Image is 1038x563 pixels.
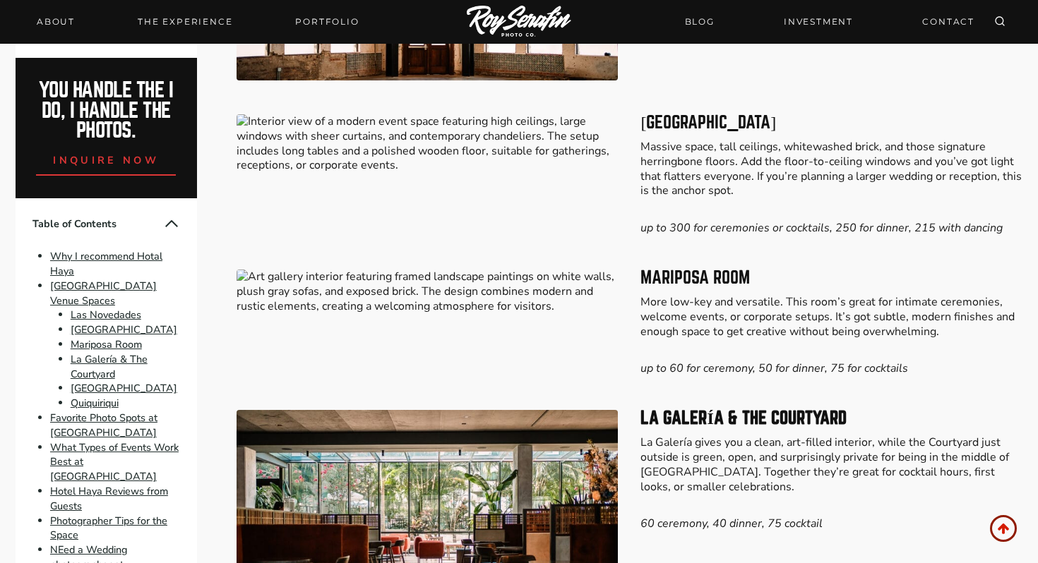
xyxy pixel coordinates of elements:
[50,440,179,484] a: What Types of Events Work Best at [GEOGRAPHIC_DATA]
[50,514,167,543] a: Photographer Tips for the Space
[36,141,176,176] a: inquire now
[640,270,1022,286] h3: Mariposa Room
[129,12,241,32] a: THE EXPERIENCE
[71,337,142,351] a: Mariposa Room
[31,80,181,141] h2: You handle the i do, I handle the photos.
[676,9,723,34] a: BLOG
[50,279,157,308] a: [GEOGRAPHIC_DATA] Venue Spaces
[71,322,177,337] a: [GEOGRAPHIC_DATA]
[640,361,908,376] em: up to 60 for ceremony, 50 for dinner, 75 for cocktails
[640,409,846,427] strong: La Galería & The Courtyard
[163,215,180,232] button: Collapse Table of Contents
[28,12,368,32] nav: Primary Navigation
[676,9,983,34] nav: Secondary Navigation
[990,515,1017,542] a: Scroll to top
[71,308,141,322] a: Las Novedades
[640,516,823,531] em: 60 ceremony, 40 dinner, 75 cocktail
[50,484,168,513] a: Hotel Haya Reviews from Guests
[640,435,1022,494] p: La Galería gives you a clean, art-filled interior, while the Courtyard just outside is green, ope...
[775,9,861,34] a: INVESTMENT
[990,12,1010,32] button: View Search Form
[28,12,83,32] a: About
[71,382,177,396] a: [GEOGRAPHIC_DATA]
[640,140,1022,198] p: Massive space, tall ceilings, whitewashed brick, and those signature herringbone floors. Add the ...
[237,114,619,173] img: Hotel Haya Ybor City Wedding Guide 3
[640,295,1022,339] p: More low-key and versatile. This room’s great for intimate ceremonies, welcome events, or corpora...
[71,396,119,410] a: Quiquiriqui
[914,9,983,34] a: CONTACT
[53,153,159,167] span: inquire now
[640,220,1003,236] em: up to 300 for ceremonies or cocktails, 250 for dinner, 215 with dancing
[71,352,148,381] a: La Galería & The Courtyard
[287,12,367,32] a: Portfolio
[32,217,163,231] span: Table of Contents
[50,249,162,278] a: Why I recommend Hotal Haya
[640,114,1022,131] h3: [GEOGRAPHIC_DATA]
[467,6,571,39] img: Logo of Roy Serafin Photo Co., featuring stylized text in white on a light background, representi...
[50,411,157,440] a: Favorite Photo Spots at [GEOGRAPHIC_DATA]
[237,270,619,313] img: Hotel Haya Ybor City Wedding Guide 4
